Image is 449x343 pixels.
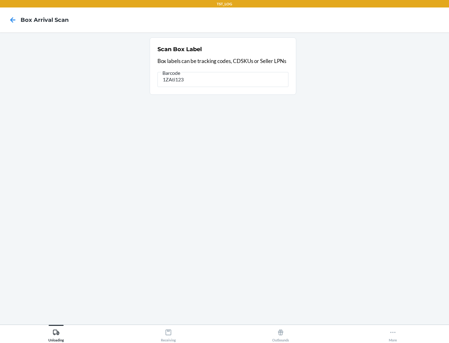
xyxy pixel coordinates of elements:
[157,45,202,53] h2: Scan Box Label
[217,1,232,7] p: TST_LOG
[48,326,64,342] div: Unloading
[162,70,181,76] span: Barcode
[389,326,397,342] div: More
[272,326,289,342] div: Outbounds
[157,72,288,87] input: Barcode
[112,325,224,342] button: Receiving
[157,57,288,65] p: Box labels can be tracking codes, CDSKUs or Seller LPNs
[21,16,69,24] h4: Box Arrival Scan
[337,325,449,342] button: More
[161,326,176,342] div: Receiving
[224,325,337,342] button: Outbounds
